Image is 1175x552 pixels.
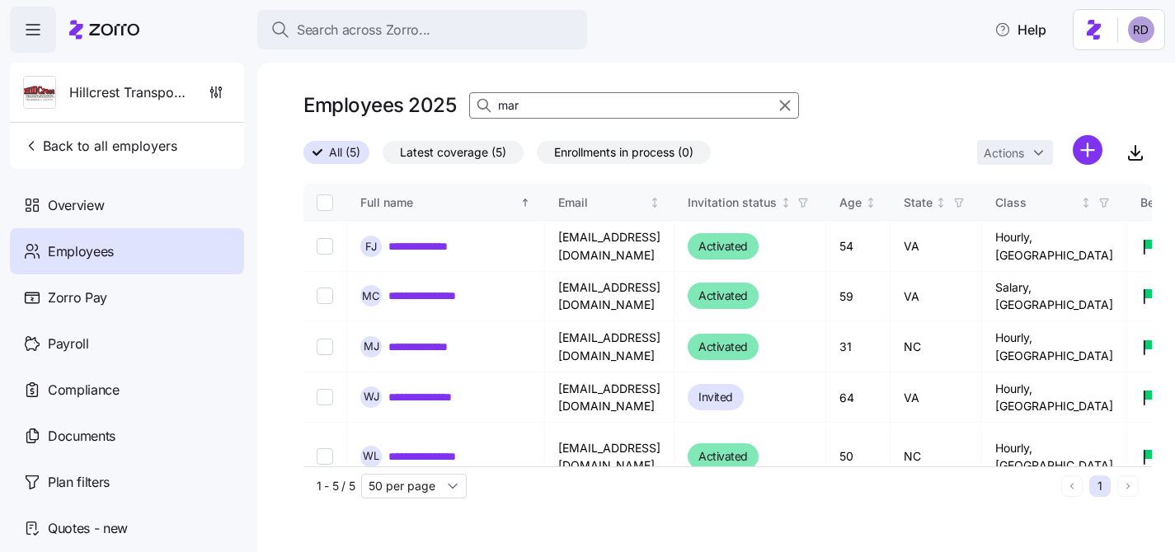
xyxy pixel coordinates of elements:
[674,184,826,222] th: Invitation statusNot sorted
[698,337,748,357] span: Activated
[365,241,377,251] span: F J
[891,423,982,490] td: NC
[1061,475,1083,497] button: Previous page
[257,10,587,49] button: Search across Zorro...
[826,272,891,321] td: 59
[10,274,244,320] a: Zorro Pay
[16,129,184,162] button: Back to all employers
[48,518,128,539] span: Quotes - new
[317,288,333,304] input: Select record 2
[935,197,947,208] div: Not sorted
[839,194,862,212] div: Age
[317,448,333,465] input: Select record 5
[48,241,114,262] span: Employees
[317,478,355,494] span: 1 - 5 / 5
[317,339,333,355] input: Select record 3
[826,321,891,372] td: 31
[982,321,1127,372] td: Hourly, [GEOGRAPHIC_DATA]
[1089,475,1111,497] button: 1
[982,272,1127,321] td: Salary, [GEOGRAPHIC_DATA]
[649,197,660,208] div: Not sorted
[891,184,982,222] th: StateNot sorted
[982,372,1127,423] td: Hourly, [GEOGRAPHIC_DATA]
[981,13,1060,46] button: Help
[982,184,1127,222] th: ClassNot sorted
[48,195,104,216] span: Overview
[977,140,1053,165] button: Actions
[10,228,244,274] a: Employees
[826,184,891,222] th: AgeNot sorted
[891,272,982,321] td: VA
[362,291,380,302] span: M C
[1117,475,1139,497] button: Next page
[826,222,891,272] td: 54
[826,423,891,490] td: 50
[545,222,674,272] td: [EMAIL_ADDRESS][DOMAIN_NAME]
[469,92,799,119] input: Search Employees
[826,372,891,423] td: 64
[10,320,244,367] a: Payroll
[363,451,379,462] span: W L
[698,447,748,466] span: Activated
[545,272,674,321] td: [EMAIL_ADDRESS][DOMAIN_NAME]
[519,197,531,208] div: Sorted ascending
[1073,135,1102,165] svg: add icon
[688,194,777,212] div: Invitation status
[10,182,244,228] a: Overview
[982,222,1127,272] td: Hourly, [GEOGRAPHIC_DATA]
[48,380,120,400] span: Compliance
[400,142,506,163] span: Latest coverage (5)
[360,194,517,212] div: Full name
[545,423,674,490] td: [EMAIL_ADDRESS][DOMAIN_NAME]
[994,20,1046,40] span: Help
[317,389,333,405] input: Select record 4
[23,136,177,156] span: Back to all employers
[48,426,115,447] span: Documents
[303,92,456,118] h1: Employees 2025
[364,392,379,403] span: W J
[545,184,674,222] th: EmailNot sorted
[329,142,360,163] span: All (5)
[24,77,55,110] img: Employer logo
[698,236,748,256] span: Activated
[364,341,379,352] span: M J
[10,459,244,505] a: Plan filters
[317,194,333,211] input: Select all records
[780,197,792,208] div: Not sorted
[69,82,188,103] span: Hillcrest Transportation Inc.
[317,238,333,255] input: Select record 1
[891,222,982,272] td: VA
[904,194,933,212] div: State
[1080,197,1092,208] div: Not sorted
[554,142,693,163] span: Enrollments in process (0)
[347,184,545,222] th: Full nameSorted ascending
[48,288,107,308] span: Zorro Pay
[698,387,733,407] span: Invited
[698,286,748,306] span: Activated
[48,334,89,354] span: Payroll
[995,194,1078,212] div: Class
[10,367,244,413] a: Compliance
[891,321,982,372] td: NC
[545,321,674,372] td: [EMAIL_ADDRESS][DOMAIN_NAME]
[982,423,1127,490] td: Hourly, [GEOGRAPHIC_DATA]
[891,372,982,423] td: VA
[545,372,674,423] td: [EMAIL_ADDRESS][DOMAIN_NAME]
[10,413,244,459] a: Documents
[297,20,430,40] span: Search across Zorro...
[865,197,877,208] div: Not sorted
[558,194,646,212] div: Email
[1128,16,1154,43] img: 6d862e07fa9c5eedf81a4422c42283ac
[48,472,110,493] span: Plan filters
[984,147,1024,159] span: Actions
[10,505,244,551] a: Quotes - new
